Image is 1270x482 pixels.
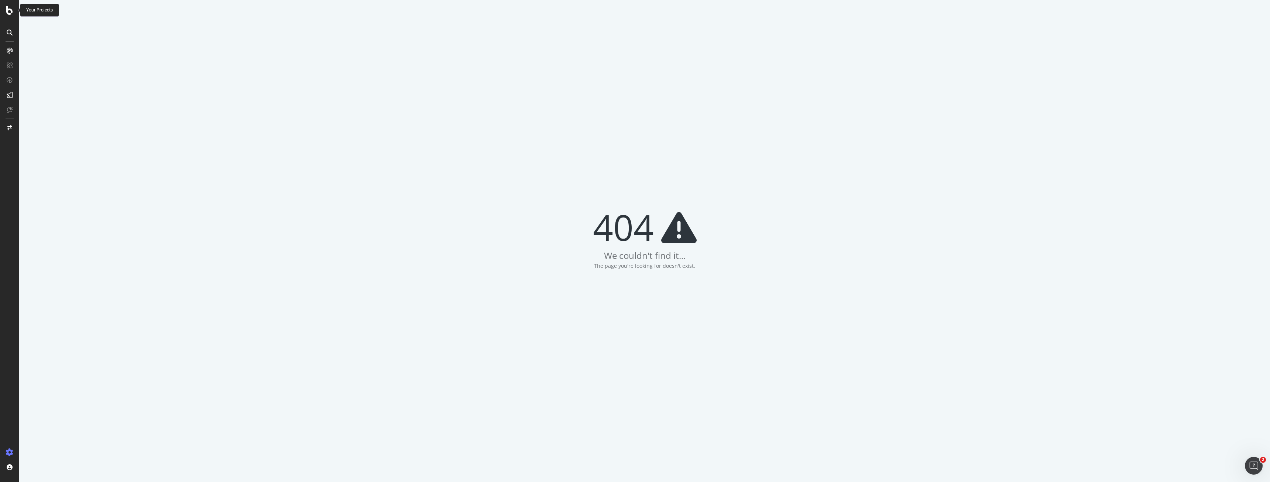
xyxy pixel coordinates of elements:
[26,7,53,13] div: Your Projects
[593,209,697,246] div: 404
[604,249,686,262] div: We couldn't find it...
[1245,457,1263,475] iframe: Intercom live chat
[1260,457,1266,463] span: 2
[594,262,695,270] div: The page you're looking for doesn't exist.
